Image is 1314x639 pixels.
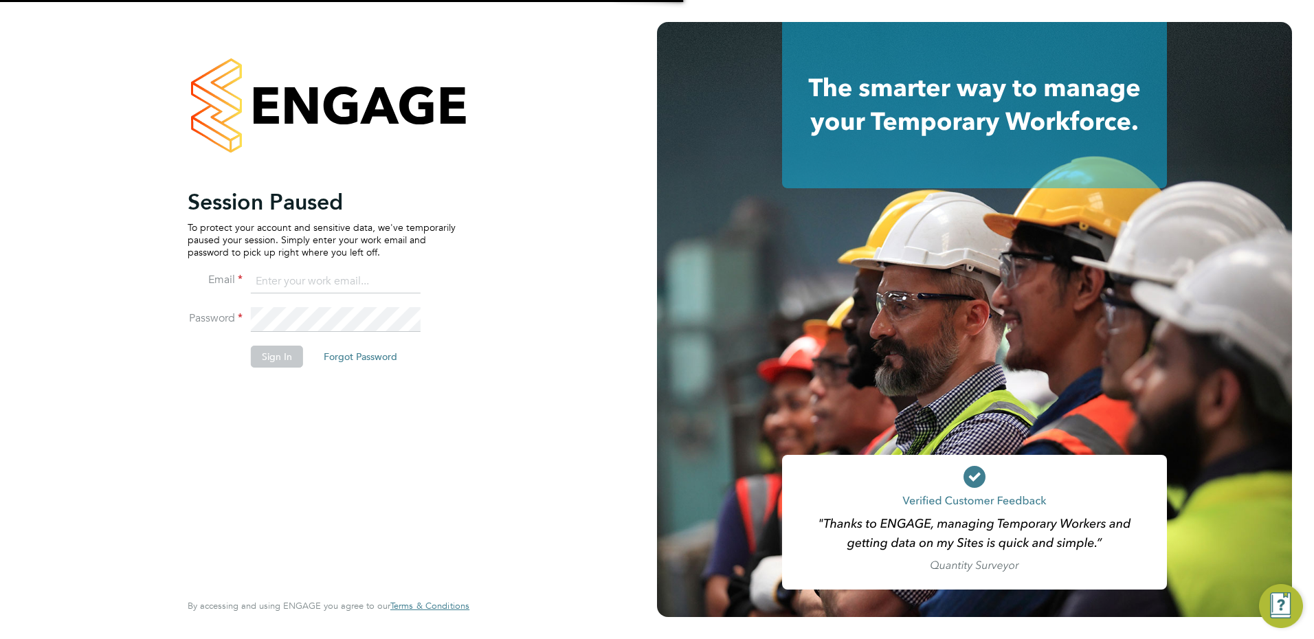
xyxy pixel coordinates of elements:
[1259,584,1303,628] button: Engage Resource Center
[188,600,469,612] span: By accessing and using ENGAGE you agree to our
[188,221,456,259] p: To protect your account and sensitive data, we've temporarily paused your session. Simply enter y...
[188,188,456,216] h2: Session Paused
[390,600,469,612] span: Terms & Conditions
[251,346,303,368] button: Sign In
[188,311,243,326] label: Password
[390,601,469,612] a: Terms & Conditions
[313,346,408,368] button: Forgot Password
[188,273,243,287] label: Email
[251,269,421,294] input: Enter your work email...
